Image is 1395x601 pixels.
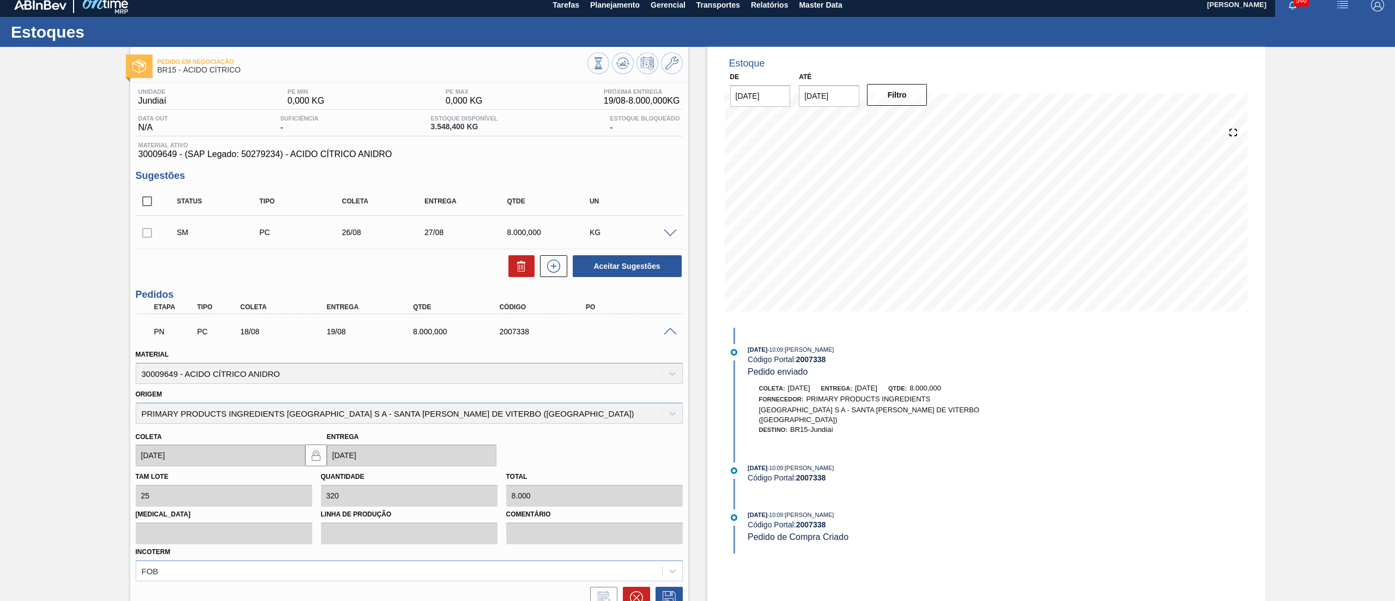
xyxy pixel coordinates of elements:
span: PE MAX [446,88,483,95]
div: Excluir Sugestões [503,255,535,277]
strong: 2007338 [796,473,826,482]
div: UN [587,197,681,205]
div: Qtde [410,303,509,311]
span: 3.548,400 KG [430,123,498,131]
div: 18/08/2025 [238,327,336,336]
img: atual [731,514,737,521]
label: Origem [136,390,162,398]
label: De [730,73,739,81]
label: Total [506,473,527,480]
span: 19/08 - 8.000,000 KG [604,96,680,106]
span: [DATE] [788,384,810,392]
div: Tipo [257,197,351,205]
input: dd/mm/yyyy [799,85,859,107]
p: PN [154,327,196,336]
span: - 10:09 [768,465,783,471]
div: Estoque [729,58,765,69]
div: N/A [136,115,171,133]
span: Unidade [138,88,167,95]
div: 2007338 [496,327,595,336]
span: Suficiência [280,115,318,122]
div: 27/08/2025 [422,228,516,237]
div: Aceitar Sugestões [567,254,683,278]
div: Coleta [339,197,433,205]
h3: Pedidos [136,289,683,300]
div: FOB [142,566,159,575]
span: - 10:09 [768,512,783,518]
span: [DATE] [748,346,767,353]
div: Sugestão Manual [174,228,269,237]
button: Visão Geral dos Estoques [587,52,609,74]
input: dd/mm/yyyy [136,444,305,466]
span: Entrega: [821,385,852,392]
label: [MEDICAL_DATA] [136,507,312,522]
div: Entrega [422,197,516,205]
div: Código Portal: [748,473,1006,482]
label: Quantidade [321,473,365,480]
span: 8.000,000 [909,384,941,392]
span: Material ativo [138,142,680,148]
div: Etapa [151,303,198,311]
div: Pedido em Negociação [151,320,198,344]
span: BR15 - ÁCIDO CÍTRICO [157,66,587,74]
span: 0,000 KG [446,96,483,106]
div: 8.000,000 [410,327,509,336]
div: Tipo [195,303,241,311]
span: Próxima Entrega [604,88,680,95]
button: Ir ao Master Data / Geral [661,52,683,74]
div: KG [587,228,681,237]
img: atual [731,349,737,356]
span: [DATE] [748,512,767,518]
img: Ícone [132,59,146,73]
input: dd/mm/yyyy [327,444,496,466]
div: Código [496,303,595,311]
span: PE MIN [288,88,325,95]
div: 19/08/2025 [324,327,422,336]
span: BR15-Jundiaí [790,425,833,434]
div: Qtde [504,197,598,205]
button: Filtro [867,84,927,106]
div: Código Portal: [748,355,1006,364]
span: Data out [138,115,168,122]
button: locked [305,444,327,466]
div: Status [174,197,269,205]
span: 0,000 KG [288,96,325,106]
div: Coleta [238,303,336,311]
div: Pedido de Compra [257,228,351,237]
span: Fornecedor: [759,396,804,402]
span: Destino: [759,426,788,433]
span: Coleta: [759,385,785,392]
label: Coleta [136,433,162,441]
span: Estoque Disponível [430,115,498,122]
button: Atualizar Gráfico [612,52,634,74]
span: [DATE] [855,384,877,392]
label: Incoterm [136,548,171,556]
strong: 2007338 [796,520,826,529]
button: Aceitar Sugestões [573,255,682,277]
span: Pedido enviado [748,367,808,376]
button: Programar Estoque [636,52,658,74]
img: locked [310,449,323,462]
label: Linha de Produção [321,507,498,522]
label: Material [136,351,169,358]
span: [DATE] [748,465,767,471]
div: PO [583,303,682,311]
label: Comentário [506,507,683,522]
div: 8.000,000 [504,228,598,237]
div: Nova sugestão [535,255,567,277]
strong: 2007338 [796,355,826,364]
div: - [277,115,321,133]
div: Código Portal: [748,520,1006,529]
span: : [PERSON_NAME] [783,512,834,518]
span: Jundiaí [138,96,167,106]
span: - 10:09 [768,347,783,353]
span: : [PERSON_NAME] [783,346,834,353]
img: atual [731,467,737,474]
label: Tam lote [136,473,168,480]
h3: Sugestões [136,170,683,182]
label: Até [799,73,811,81]
div: - [607,115,682,133]
span: Estoque Bloqueado [610,115,680,122]
label: Entrega [327,433,359,441]
div: Entrega [324,303,422,311]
